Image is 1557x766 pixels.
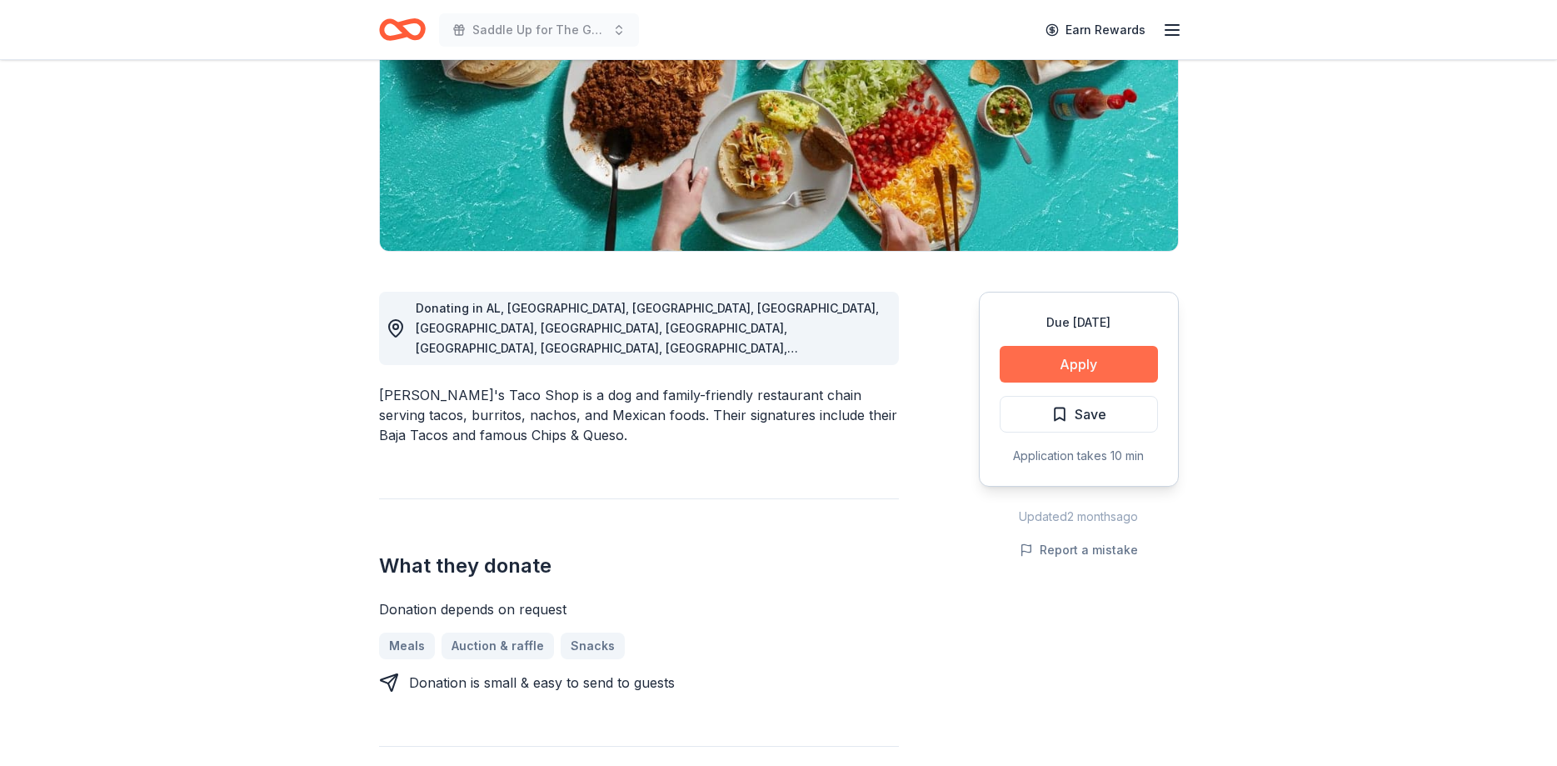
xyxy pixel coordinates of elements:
[979,507,1179,527] div: Updated 2 months ago
[439,13,639,47] button: Saddle Up for The Guild
[1020,540,1138,560] button: Report a mistake
[409,673,675,693] div: Donation is small & easy to send to guests
[442,633,554,659] a: Auction & raffle
[1000,346,1158,383] button: Apply
[416,301,879,415] span: Donating in AL, [GEOGRAPHIC_DATA], [GEOGRAPHIC_DATA], [GEOGRAPHIC_DATA], [GEOGRAPHIC_DATA], [GEOG...
[1000,446,1158,466] div: Application takes 10 min
[379,10,426,49] a: Home
[1075,403,1106,425] span: Save
[1000,313,1158,333] div: Due [DATE]
[379,385,899,445] div: [PERSON_NAME]'s Taco Shop is a dog and family-friendly restaurant chain serving tacos, burritos, ...
[379,553,899,579] h2: What they donate
[379,633,435,659] a: Meals
[561,633,625,659] a: Snacks
[1036,15,1155,45] a: Earn Rewards
[379,599,899,619] div: Donation depends on request
[1000,396,1158,433] button: Save
[472,20,606,40] span: Saddle Up for The Guild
